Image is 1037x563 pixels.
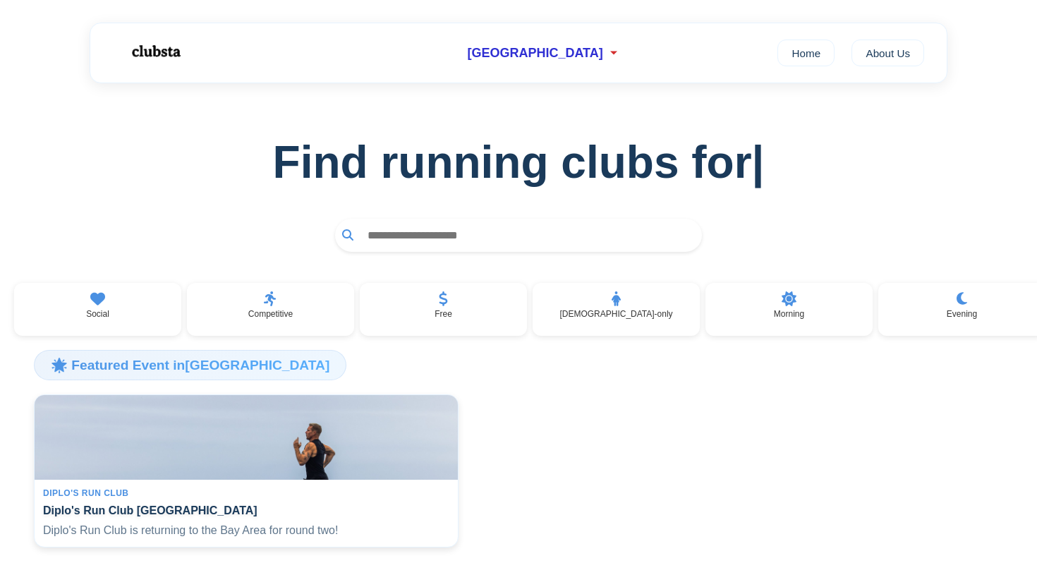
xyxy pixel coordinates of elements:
[113,34,198,69] img: Logo
[777,40,835,66] a: Home
[752,137,765,188] span: |
[947,309,977,319] p: Evening
[23,136,1014,188] h1: Find running clubs for
[86,309,109,319] p: Social
[43,488,449,498] div: Diplo's Run Club
[467,46,602,61] span: [GEOGRAPHIC_DATA]
[559,309,672,319] p: [DEMOGRAPHIC_DATA]-only
[851,40,924,66] a: About Us
[35,395,458,480] img: Diplo's Run Club San Francisco
[34,350,346,380] h3: 🌟 Featured Event in [GEOGRAPHIC_DATA]
[248,309,293,319] p: Competitive
[43,504,449,517] h4: Diplo's Run Club [GEOGRAPHIC_DATA]
[43,523,449,538] p: Diplo's Run Club is returning to the Bay Area for round two!
[435,309,452,319] p: Free
[774,309,804,319] p: Morning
